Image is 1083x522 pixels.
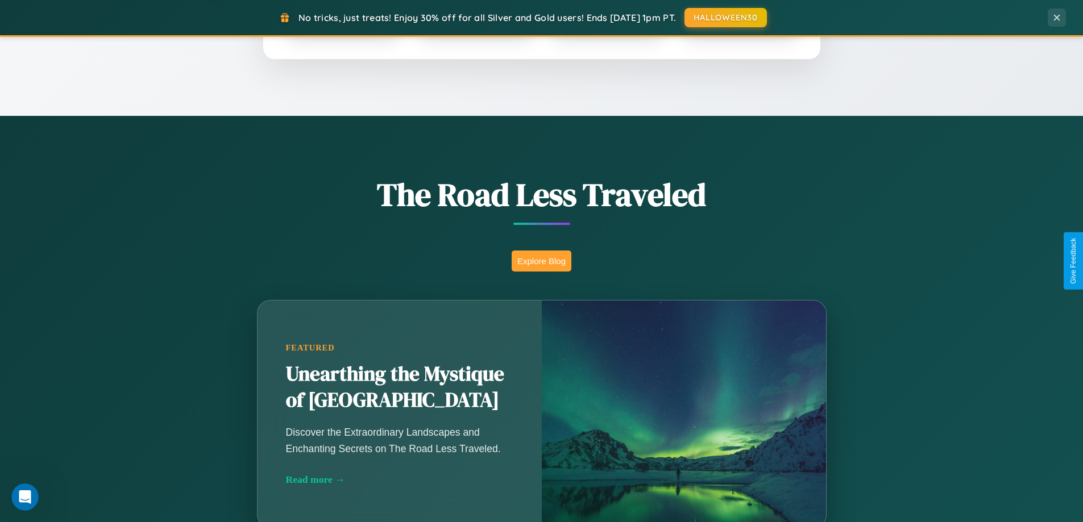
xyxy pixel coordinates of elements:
span: No tricks, just treats! Enjoy 30% off for all Silver and Gold users! Ends [DATE] 1pm PT. [298,12,676,23]
div: Featured [286,343,513,353]
button: HALLOWEEN30 [684,8,767,27]
h1: The Road Less Traveled [201,173,883,216]
button: Explore Blog [512,250,571,272]
h2: Unearthing the Mystique of [GEOGRAPHIC_DATA] [286,361,513,414]
p: Discover the Extraordinary Landscapes and Enchanting Secrets on The Road Less Traveled. [286,424,513,456]
iframe: Intercom live chat [11,483,39,511]
div: Give Feedback [1069,238,1077,284]
div: Read more → [286,474,513,486]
